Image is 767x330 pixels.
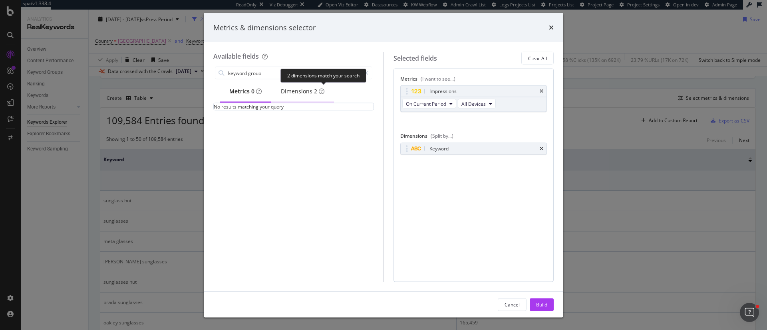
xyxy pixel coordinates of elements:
[280,69,366,83] div: 2 dimensions match your search
[400,85,547,112] div: ImpressionstimesOn Current PeriodAll Devices
[213,52,259,61] div: Available fields
[227,67,360,79] input: Search by field name
[251,87,254,95] div: brand label
[421,75,455,82] div: (I want to see...)
[549,22,554,33] div: times
[530,298,554,311] button: Build
[402,99,456,109] button: On Current Period
[498,298,527,311] button: Cancel
[528,55,547,61] div: Clear All
[400,132,547,142] div: Dimensions
[314,87,317,95] div: brand label
[213,22,316,33] div: Metrics & dimensions selector
[431,132,453,139] div: (Split by...)
[521,52,554,65] button: Clear All
[314,87,317,95] span: 2
[429,144,449,152] div: Keyword
[229,87,262,95] div: Metrics
[461,100,486,107] span: All Devices
[281,87,324,95] div: Dimensions
[400,75,547,85] div: Metrics
[251,87,254,95] span: 0
[536,301,547,308] div: Build
[429,87,457,95] div: Impressions
[505,301,520,308] div: Cancel
[393,53,437,63] div: Selected fields
[458,99,496,109] button: All Devices
[540,146,543,151] div: times
[400,142,547,154] div: Keywordtimes
[204,13,563,317] div: modal
[214,103,284,110] div: No results matching your query
[406,100,446,107] span: On Current Period
[540,89,543,94] div: times
[740,303,759,322] iframe: Intercom live chat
